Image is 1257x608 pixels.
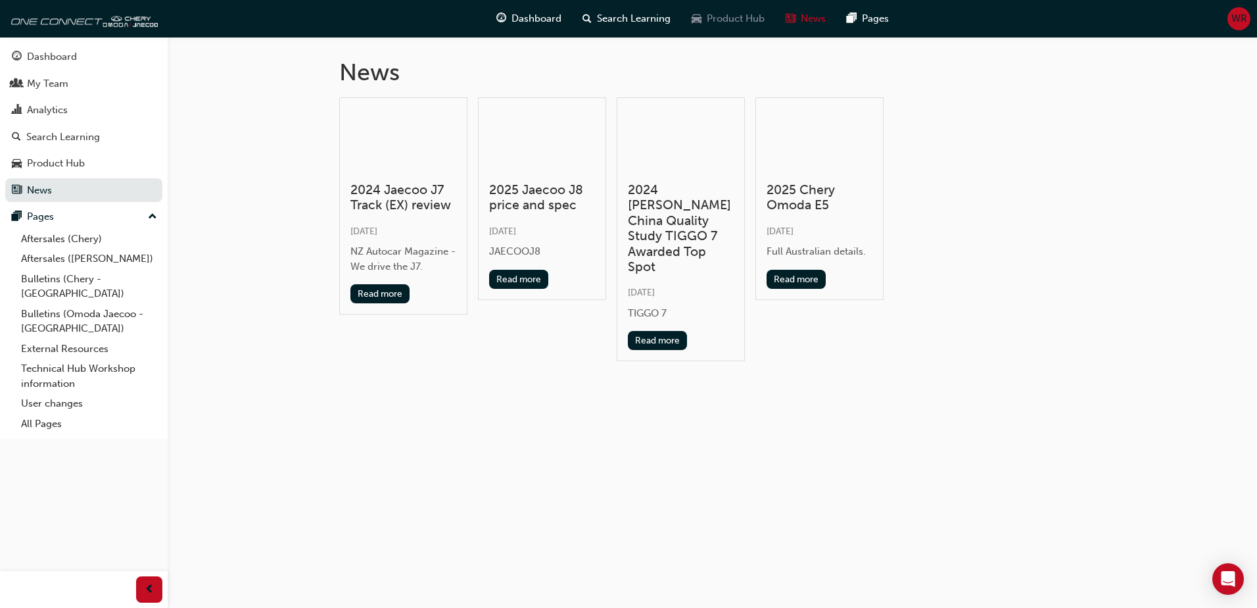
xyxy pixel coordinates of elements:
div: Open Intercom Messenger [1212,563,1244,595]
span: Pages [862,11,889,26]
a: News [5,178,162,203]
div: NZ Autocar Magazine - We drive the J7. [350,244,456,274]
span: prev-icon [145,582,154,598]
a: 2024 Jaecoo J7 Track (EX) review[DATE]NZ Autocar Magazine - We drive the J7.Read more [339,97,467,315]
span: [DATE] [628,287,655,298]
a: My Team [5,72,162,96]
div: Analytics [27,103,68,118]
span: chart-icon [12,105,22,116]
div: My Team [27,76,68,91]
a: 2025 Jaecoo J8 price and spec[DATE]JAECOOJ8Read more [478,97,606,300]
span: car-icon [692,11,701,27]
span: [DATE] [489,226,516,237]
div: Search Learning [26,130,100,145]
h3: 2024 Jaecoo J7 Track (EX) review [350,182,456,213]
button: Pages [5,205,162,229]
a: All Pages [16,414,162,434]
div: JAECOOJ8 [489,244,595,259]
a: Dashboard [5,45,162,69]
a: news-iconNews [775,5,836,32]
button: WR [1227,7,1250,30]
div: Dashboard [27,49,77,64]
span: news-icon [786,11,795,27]
button: Read more [489,270,549,289]
a: 2025 Chery Omoda E5[DATE]Full Australian details.Read more [755,97,884,300]
img: oneconnect [7,5,158,32]
a: User changes [16,393,162,414]
span: [DATE] [350,226,377,237]
span: guage-icon [12,51,22,63]
a: Product Hub [5,151,162,176]
span: Search Learning [597,11,671,26]
span: up-icon [148,209,157,226]
h3: 2024 [PERSON_NAME] China Quality Study TIGGO 7 Awarded Top Spot [628,182,734,274]
button: Read more [350,284,410,303]
a: pages-iconPages [836,5,899,32]
span: WR [1231,11,1247,26]
a: car-iconProduct Hub [681,5,775,32]
span: news-icon [12,185,22,197]
a: search-iconSearch Learning [572,5,681,32]
h1: News [339,58,1086,87]
div: Full Australian details. [767,244,872,259]
span: News [801,11,826,26]
span: pages-icon [847,11,857,27]
a: Bulletins (Chery - [GEOGRAPHIC_DATA]) [16,269,162,304]
h3: 2025 Chery Omoda E5 [767,182,872,213]
span: Dashboard [511,11,561,26]
span: search-icon [582,11,592,27]
div: Pages [27,209,54,224]
button: Read more [767,270,826,289]
a: External Resources [16,339,162,359]
button: DashboardMy TeamAnalyticsSearch LearningProduct HubNews [5,42,162,205]
button: Read more [628,331,688,350]
span: guage-icon [496,11,506,27]
a: Analytics [5,98,162,122]
a: Aftersales (Chery) [16,229,162,249]
span: pages-icon [12,211,22,223]
a: Search Learning [5,125,162,149]
span: car-icon [12,158,22,170]
h3: 2025 Jaecoo J8 price and spec [489,182,595,213]
span: [DATE] [767,226,794,237]
a: Aftersales ([PERSON_NAME]) [16,249,162,269]
span: Product Hub [707,11,765,26]
a: 2024 [PERSON_NAME] China Quality Study TIGGO 7 Awarded Top Spot[DATE]TIGGO 7Read more [617,97,745,362]
div: TIGGO 7 [628,306,734,321]
div: Product Hub [27,156,85,171]
a: Bulletins (Omoda Jaecoo - [GEOGRAPHIC_DATA]) [16,304,162,339]
a: Technical Hub Workshop information [16,359,162,393]
span: people-icon [12,78,22,90]
a: guage-iconDashboard [486,5,572,32]
span: search-icon [12,132,21,143]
